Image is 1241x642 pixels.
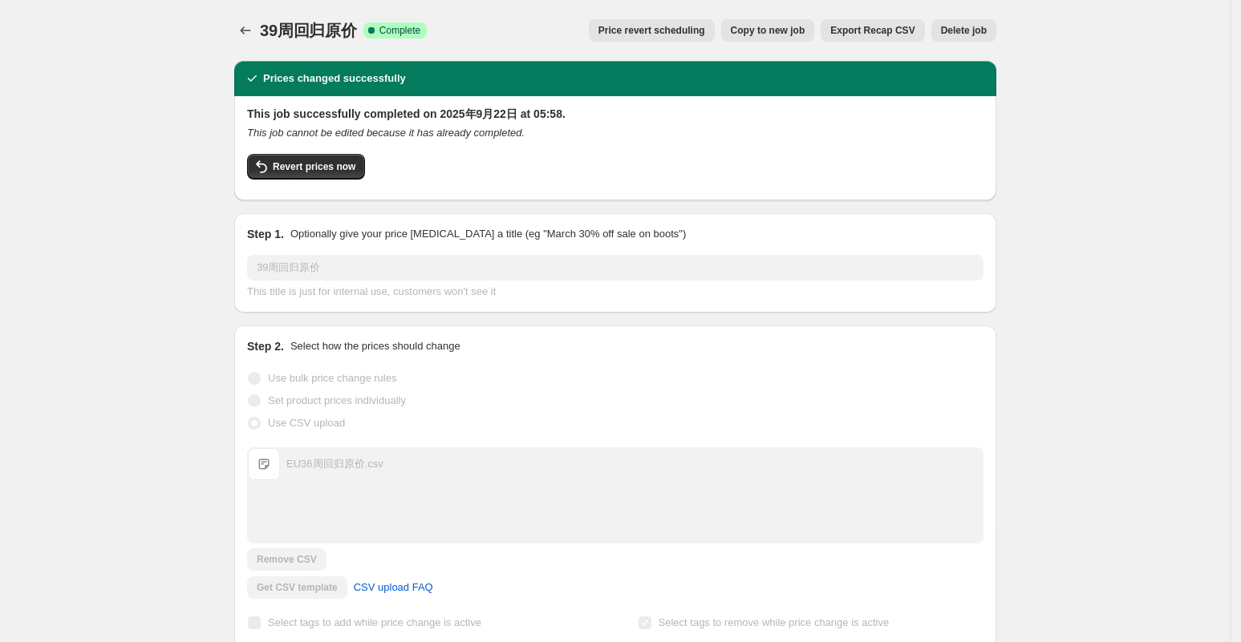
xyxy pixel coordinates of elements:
[931,19,996,42] button: Delete job
[268,417,345,429] span: Use CSV upload
[260,22,357,39] span: 39周回归原价
[247,154,365,180] button: Revert prices now
[731,24,805,37] span: Copy to new job
[247,106,983,122] h2: This job successfully completed on 2025年9月22日 at 05:58.
[273,160,355,173] span: Revert prices now
[247,338,284,354] h2: Step 2.
[941,24,987,37] span: Delete job
[268,394,406,406] span: Set product prices individually
[721,19,815,42] button: Copy to new job
[344,575,443,600] a: CSV upload FAQ
[598,24,705,37] span: Price revert scheduling
[830,24,915,37] span: Export Recap CSV
[234,19,257,42] button: Price change jobs
[247,127,525,139] i: This job cannot be edited because it has already completed.
[263,71,406,87] h2: Prices changed successfully
[268,616,481,628] span: Select tags to add while price change is active
[589,19,715,42] button: Price revert scheduling
[659,616,890,628] span: Select tags to remove while price change is active
[286,456,383,472] div: EU36周回归原价.csv
[379,24,420,37] span: Complete
[354,579,433,596] span: CSV upload FAQ
[821,19,924,42] button: Export Recap CSV
[247,255,983,281] input: 30% off holiday sale
[290,226,686,242] p: Optionally give your price [MEDICAL_DATA] a title (eg "March 30% off sale on boots")
[268,372,396,384] span: Use bulk price change rules
[290,338,460,354] p: Select how the prices should change
[247,226,284,242] h2: Step 1.
[247,285,496,297] span: This title is just for internal use, customers won't see it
